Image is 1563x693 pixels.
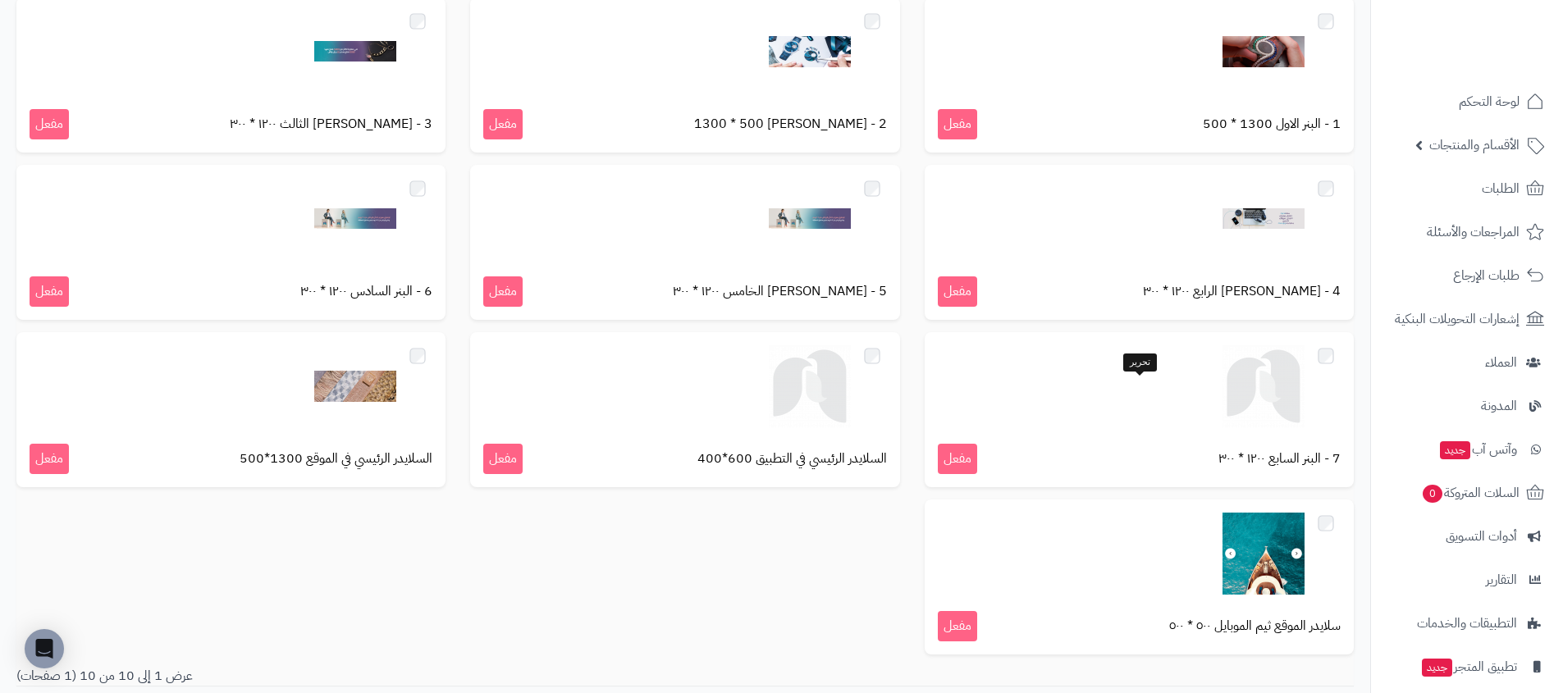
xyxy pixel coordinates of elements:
a: المدونة [1381,386,1553,426]
a: المراجعات والأسئلة [1381,212,1553,252]
a: الطلبات [1381,169,1553,208]
a: طلبات الإرجاع [1381,256,1553,295]
span: مفعل [483,444,523,474]
a: إشعارات التحويلات البنكية [1381,299,1553,339]
span: العملاء [1485,351,1517,374]
span: 1 - البنر الاول 1300 * 500 [1203,115,1341,134]
a: السلايدر الرئيسي في الموقع 1300*500 مفعل [16,332,446,487]
span: السلايدر الرئيسي في الموقع 1300*500 [240,449,432,468]
span: إشعارات التحويلات البنكية [1395,308,1520,331]
span: المدونة [1481,394,1517,417]
a: السلات المتروكة0 [1381,473,1553,513]
span: التطبيقات والخدمات [1417,612,1517,635]
span: 6 - البنر السادس ١٢٠٠ * ٣٠٠ [300,282,432,301]
a: 7 - البنر السابع ١٢٠٠ * ٣٠٠ مفعل [925,332,1354,487]
span: 7 - البنر السابع ١٢٠٠ * ٣٠٠ [1218,449,1341,468]
span: الأقسام والمنتجات [1429,134,1520,157]
a: وآتس آبجديد [1381,430,1553,469]
a: 4 - [PERSON_NAME] الرابع ١٢٠٠ * ٣٠٠ مفعل [925,165,1354,320]
span: سلايدر الموقع ثيم الموبايل ٥٠٠ * ٥٠٠ [1169,617,1341,636]
div: عرض 1 إلى 10 من 10 (1 صفحات) [4,667,685,686]
div: تحرير [1123,353,1157,372]
span: تطبيق المتجر [1420,655,1517,678]
a: 6 - البنر السادس ١٢٠٠ * ٣٠٠ مفعل [16,165,446,320]
span: السلات المتروكة [1421,481,1520,504]
span: مفعل [30,109,69,139]
span: جديد [1440,441,1470,459]
span: 5 - [PERSON_NAME] الخامس ١٢٠٠ * ٣٠٠ [673,282,887,301]
a: التطبيقات والخدمات [1381,604,1553,643]
span: 3 - [PERSON_NAME] الثالث ١٢٠٠ * ٣٠٠ [230,115,432,134]
a: التقارير [1381,560,1553,600]
a: العملاء [1381,343,1553,382]
span: التقارير [1486,568,1517,591]
span: السلايدر الرئيسي في التطبيق 600*400 [697,449,887,468]
span: مفعل [30,276,69,307]
span: مفعل [938,276,977,307]
span: مفعل [30,444,69,474]
a: أدوات التسويق [1381,517,1553,556]
span: 4 - [PERSON_NAME] الرابع ١٢٠٠ * ٣٠٠ [1143,282,1341,301]
a: تطبيق المتجرجديد [1381,647,1553,686]
span: مفعل [938,109,977,139]
a: 5 - [PERSON_NAME] الخامس ١٢٠٠ * ٣٠٠ مفعل [470,165,899,320]
span: مفعل [483,276,523,307]
span: لوحة التحكم [1459,90,1520,113]
span: المراجعات والأسئلة [1427,221,1520,244]
a: سلايدر الموقع ثيم الموبايل ٥٠٠ * ٥٠٠ مفعل [925,499,1354,654]
span: أدوات التسويق [1446,525,1517,548]
span: 2 - [PERSON_NAME] 1300 * 500 [694,115,887,134]
span: مفعل [483,109,523,139]
span: مفعل [938,444,977,474]
div: Open Intercom Messenger [25,629,64,668]
span: 0 [1423,485,1442,503]
span: طلبات الإرجاع [1453,264,1520,287]
span: جديد [1422,659,1452,677]
span: وآتس آب [1438,438,1517,461]
span: مفعل [938,611,977,641]
span: الطلبات [1482,177,1520,200]
a: السلايدر الرئيسي في التطبيق 600*400 مفعل [470,332,899,487]
a: لوحة التحكم [1381,82,1553,121]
